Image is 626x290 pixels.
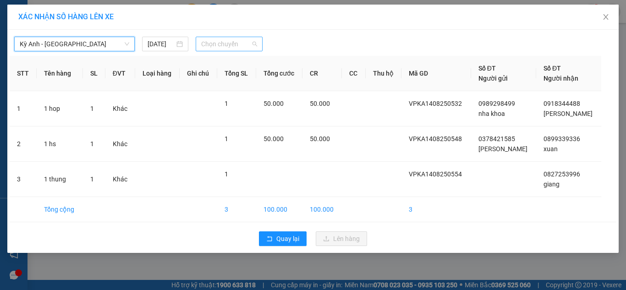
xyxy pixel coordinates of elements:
td: Tổng cộng [37,197,82,222]
th: STT [10,56,37,91]
td: 1 [10,91,37,126]
span: 0378421585 [478,135,515,142]
th: Tổng SL [217,56,256,91]
td: 100.000 [256,197,302,222]
span: 1 [225,135,228,142]
span: 50.000 [310,100,330,107]
span: 0918344488 [544,100,580,107]
span: 0827253996 [544,170,580,178]
td: 2 [10,126,37,162]
span: VPKA1408250532 [409,100,462,107]
th: SL [83,56,105,91]
span: Chọn chuyến [201,37,258,51]
span: Người gửi [478,75,508,82]
td: 1 hop [37,91,82,126]
span: 50.000 [310,135,330,142]
span: [PERSON_NAME] [544,110,593,117]
th: CR [302,56,342,91]
span: giang [544,181,560,188]
span: [PERSON_NAME] [478,145,527,153]
td: 1 hs [37,126,82,162]
span: 0989298499 [478,100,515,107]
span: VPKA1408250548 [409,135,462,142]
td: Khác [105,162,135,197]
th: Loại hàng [135,56,180,91]
td: Khác [105,91,135,126]
th: Thu hộ [366,56,402,91]
span: XÁC NHẬN SỐ HÀNG LÊN XE [18,12,114,21]
span: VPKA1408250554 [409,170,462,178]
span: Quay lại [276,234,299,244]
th: Ghi chú [180,56,217,91]
td: 1 thung [37,162,82,197]
span: 1 [90,140,94,148]
td: 3 [217,197,256,222]
span: rollback [266,235,273,243]
span: Kỳ Anh - Hà Nội [20,37,129,51]
button: uploadLên hàng [316,231,367,246]
span: 0899339336 [544,135,580,142]
th: CC [342,56,365,91]
span: 50.000 [264,135,284,142]
span: 1 [225,170,228,178]
button: rollbackQuay lại [259,231,307,246]
span: Số ĐT [544,65,561,72]
span: xuan [544,145,558,153]
span: 1 [90,105,94,112]
span: 1 [225,100,228,107]
th: Tên hàng [37,56,82,91]
td: 3 [401,197,471,222]
td: Khác [105,126,135,162]
td: 3 [10,162,37,197]
span: Người nhận [544,75,578,82]
span: close [602,13,610,21]
td: 100.000 [302,197,342,222]
button: Close [593,5,619,30]
th: ĐVT [105,56,135,91]
th: Mã GD [401,56,471,91]
span: 1 [90,175,94,183]
span: 50.000 [264,100,284,107]
input: 15/08/2025 [148,39,174,49]
span: nha khoa [478,110,505,117]
span: Số ĐT [478,65,496,72]
th: Tổng cước [256,56,302,91]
